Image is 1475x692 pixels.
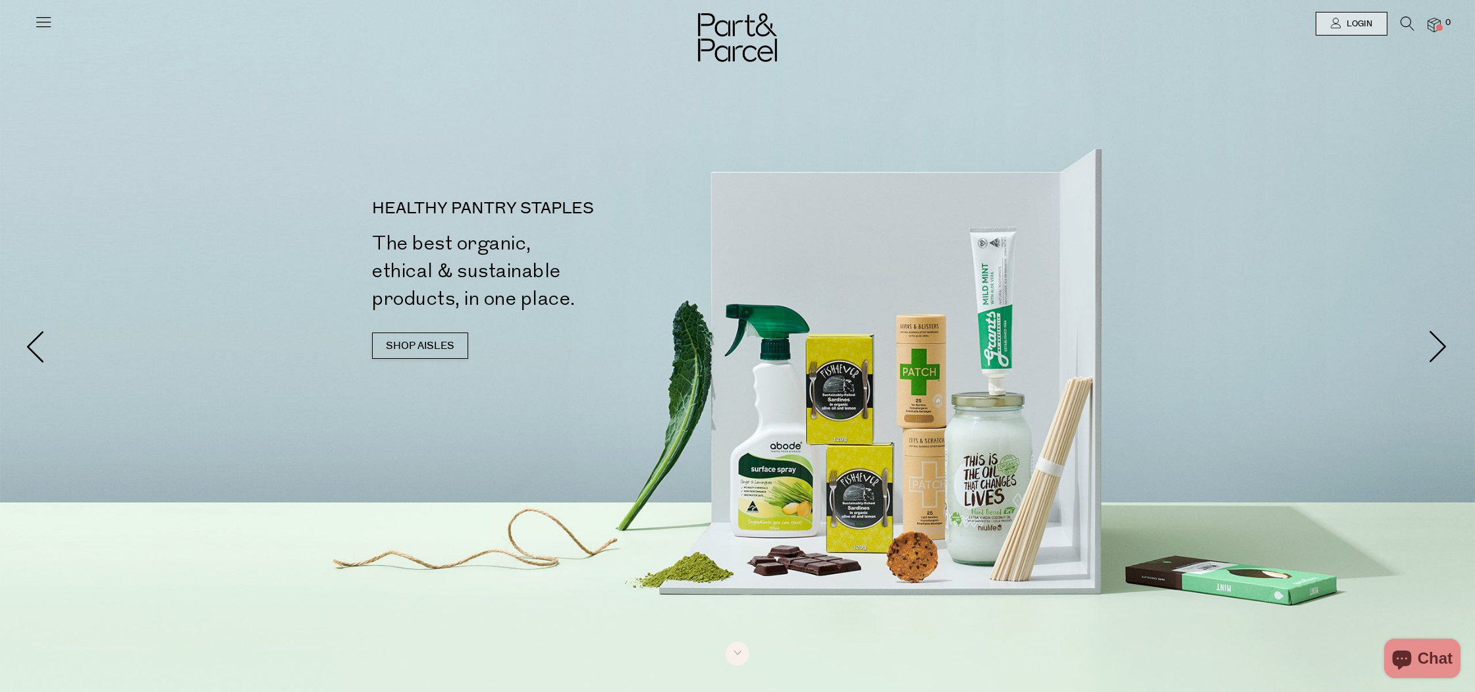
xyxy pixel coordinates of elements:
img: Part&Parcel [698,13,777,62]
span: 0 [1442,17,1454,29]
span: Login [1343,18,1372,30]
h2: The best organic, ethical & sustainable products, in one place. [372,230,743,313]
a: Login [1316,12,1387,36]
p: HEALTHY PANTRY STAPLES [372,201,743,217]
inbox-online-store-chat: Shopify online store chat [1380,639,1464,681]
a: SHOP AISLES [372,333,468,359]
a: 0 [1428,18,1441,32]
